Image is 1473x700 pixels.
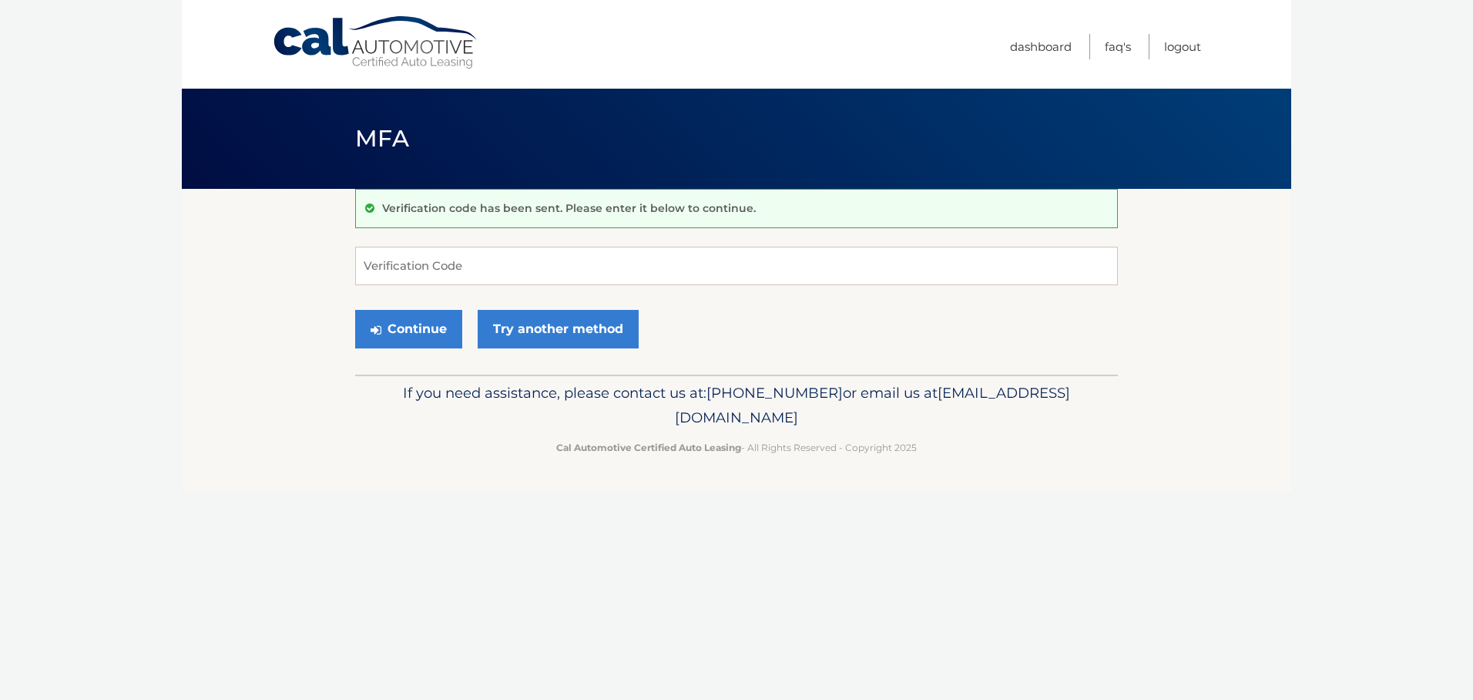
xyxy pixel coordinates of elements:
p: Verification code has been sent. Please enter it below to continue. [382,201,756,215]
p: If you need assistance, please contact us at: or email us at [365,381,1108,430]
span: [EMAIL_ADDRESS][DOMAIN_NAME] [675,384,1070,426]
p: - All Rights Reserved - Copyright 2025 [365,439,1108,456]
a: Try another method [478,310,639,348]
span: [PHONE_NUMBER] [706,384,843,402]
strong: Cal Automotive Certified Auto Leasing [556,442,741,453]
span: MFA [355,124,409,153]
a: FAQ's [1105,34,1131,59]
input: Verification Code [355,247,1118,285]
button: Continue [355,310,462,348]
a: Cal Automotive [272,15,480,70]
a: Logout [1164,34,1201,59]
a: Dashboard [1010,34,1072,59]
